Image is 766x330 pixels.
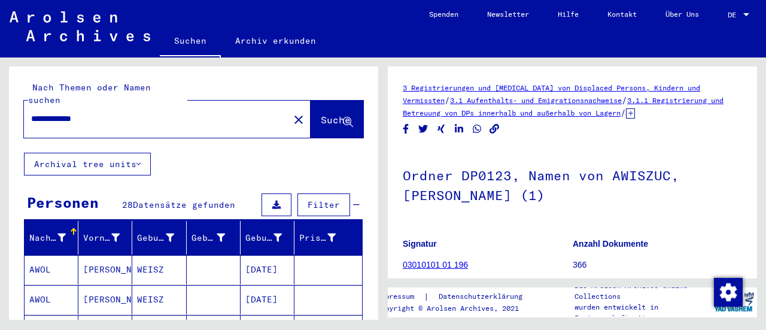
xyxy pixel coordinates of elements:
button: Share on Xing [435,122,448,137]
a: 3.1 Aufenthalts- und Emigrationsnachweise [450,96,622,105]
h1: Ordner DP0123, Namen von AWISZUC, [PERSON_NAME] (1) [403,148,742,220]
div: Geburt‏ [191,228,240,247]
div: Prisoner # [299,232,336,244]
span: / [622,95,627,105]
div: | [376,290,537,303]
b: Anzahl Dokumente [573,239,648,249]
img: Zustimmung ändern [714,278,743,307]
button: Share on LinkedIn [453,122,466,137]
p: 366 [573,259,742,271]
div: Geburtsname [137,228,189,247]
a: Datenschutzerklärung [429,290,537,303]
span: DE [728,11,741,19]
span: / [621,107,626,118]
a: Impressum [376,290,424,303]
mat-label: Nach Themen oder Namen suchen [28,82,151,105]
mat-cell: [PERSON_NAME] [78,285,132,314]
span: Filter [308,199,340,210]
mat-cell: [PERSON_NAME] [78,255,132,284]
div: Geburtsname [137,232,174,244]
span: / [445,95,450,105]
button: Clear [287,107,311,131]
img: yv_logo.png [712,287,756,317]
a: 3 Registrierungen und [MEDICAL_DATA] von Displaced Persons, Kindern und Vermissten [403,83,700,105]
div: Geburt‏ [191,232,225,244]
img: Arolsen_neg.svg [10,11,150,41]
span: 28 [122,199,133,210]
p: Die Arolsen Archives Online-Collections [574,280,711,302]
mat-cell: [DATE] [241,255,294,284]
mat-header-cell: Geburt‏ [187,221,241,255]
mat-cell: [DATE] [241,285,294,314]
button: Share on WhatsApp [471,122,484,137]
mat-header-cell: Vorname [78,221,132,255]
div: Nachname [29,228,81,247]
mat-icon: close [291,113,306,127]
div: Prisoner # [299,228,351,247]
span: Datensätze gefunden [133,199,235,210]
div: Geburtsdatum [245,232,282,244]
mat-cell: AWOL [25,285,78,314]
button: Share on Twitter [417,122,430,137]
div: Vorname [83,228,135,247]
a: Archiv erkunden [221,26,330,55]
mat-header-cell: Nachname [25,221,78,255]
mat-cell: WEISZ [132,285,186,314]
mat-header-cell: Geburtsdatum [241,221,294,255]
span: Suche [321,114,351,126]
p: wurden entwickelt in Partnerschaft mit [574,302,711,323]
a: Suchen [160,26,221,57]
a: 03010101 01 196 [403,260,468,270]
mat-header-cell: Prisoner # [294,221,362,255]
mat-header-cell: Geburtsname [132,221,186,255]
div: Nachname [29,232,66,244]
p: Copyright © Arolsen Archives, 2021 [376,303,537,314]
button: Archival tree units [24,153,151,175]
mat-cell: AWOL [25,255,78,284]
div: Personen [27,192,99,213]
div: Geburtsdatum [245,228,297,247]
button: Filter [297,193,350,216]
mat-cell: WEISZ [132,255,186,284]
div: Vorname [83,232,120,244]
button: Suche [311,101,363,138]
button: Share on Facebook [400,122,412,137]
b: Signatur [403,239,437,249]
button: Copy link [488,122,501,137]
